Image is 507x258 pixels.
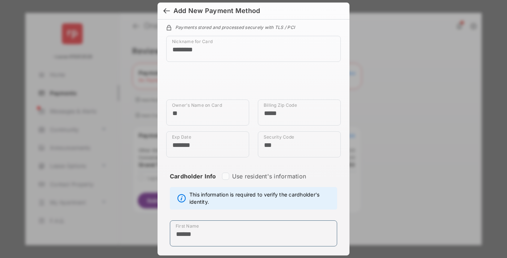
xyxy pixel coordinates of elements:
[232,173,306,180] label: Use resident's information
[170,173,216,193] strong: Cardholder Info
[189,191,333,206] span: This information is required to verify the cardholder's identity.
[173,7,260,15] div: Add New Payment Method
[166,68,341,100] iframe: Credit card field
[166,24,341,30] div: Payments stored and processed securely with TLS / PCI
